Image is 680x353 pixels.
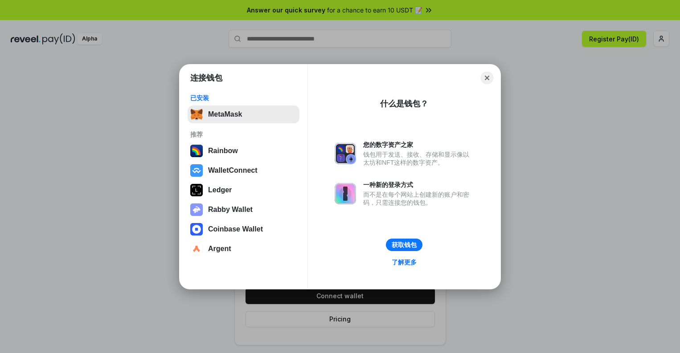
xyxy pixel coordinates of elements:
div: 而不是在每个网站上创建新的账户和密码，只需连接您的钱包。 [363,191,474,207]
button: 获取钱包 [386,239,422,251]
div: 什么是钱包？ [380,98,428,109]
div: WalletConnect [208,166,258,174]
h1: 连接钱包 [190,73,222,83]
img: svg+xml,%3Csvg%20xmlns%3D%22http%3A%2F%2Fwww.w3.org%2F2000%2Fsvg%22%20width%3D%2228%22%20height%3... [190,184,203,196]
button: Rainbow [188,142,299,160]
button: Coinbase Wallet [188,220,299,238]
img: svg+xml,%3Csvg%20xmlns%3D%22http%3A%2F%2Fwww.w3.org%2F2000%2Fsvg%22%20fill%3D%22none%22%20viewBox... [190,203,203,216]
div: Rainbow [208,147,238,155]
button: Ledger [188,181,299,199]
img: svg+xml,%3Csvg%20width%3D%2228%22%20height%3D%2228%22%20viewBox%3D%220%200%2028%2028%22%20fill%3D... [190,243,203,255]
img: svg+xml,%3Csvg%20xmlns%3D%22http%3A%2F%2Fwww.w3.org%2F2000%2Fsvg%22%20fill%3D%22none%22%20viewBox... [335,143,356,164]
img: svg+xml,%3Csvg%20width%3D%2228%22%20height%3D%2228%22%20viewBox%3D%220%200%2028%2028%22%20fill%3D... [190,164,203,177]
button: Close [481,72,493,84]
div: Argent [208,245,231,253]
div: Coinbase Wallet [208,225,263,233]
div: 一种新的登录方式 [363,181,474,189]
div: Ledger [208,186,232,194]
img: svg+xml,%3Csvg%20width%3D%2228%22%20height%3D%2228%22%20viewBox%3D%220%200%2028%2028%22%20fill%3D... [190,223,203,235]
div: 推荐 [190,130,297,138]
div: 钱包用于发送、接收、存储和显示像以太坊和NFT这样的数字资产。 [363,150,474,166]
div: Rabby Wallet [208,206,253,214]
img: svg+xml,%3Csvg%20fill%3D%22none%22%20height%3D%2233%22%20viewBox%3D%220%200%2035%2033%22%20width%... [190,108,203,121]
div: 了解更多 [392,258,417,266]
button: Rabby Wallet [188,201,299,219]
button: Argent [188,240,299,258]
img: svg+xml,%3Csvg%20xmlns%3D%22http%3A%2F%2Fwww.w3.org%2F2000%2Fsvg%22%20fill%3D%22none%22%20viewBox... [335,183,356,204]
a: 了解更多 [386,256,422,268]
div: 已安装 [190,94,297,102]
button: WalletConnect [188,162,299,179]
div: 您的数字资产之家 [363,141,474,149]
div: 获取钱包 [392,241,417,249]
img: svg+xml,%3Csvg%20width%3D%22120%22%20height%3D%22120%22%20viewBox%3D%220%200%20120%20120%22%20fil... [190,145,203,157]
button: MetaMask [188,105,299,123]
div: MetaMask [208,110,242,118]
